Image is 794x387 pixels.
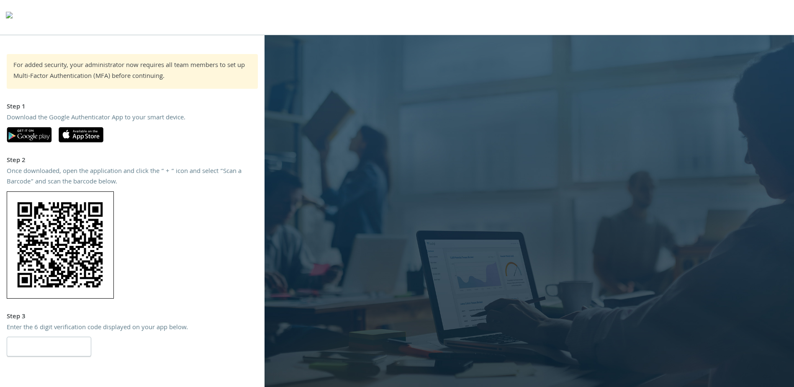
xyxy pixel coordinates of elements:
[7,312,26,322] strong: Step 3
[13,61,251,82] div: For added security, your administrator now requires all team members to set up Multi-Factor Authe...
[7,155,26,166] strong: Step 2
[6,9,13,26] img: todyl-logo-dark.svg
[7,191,114,299] img: e28a8OTn1IcAAAAASUVORK5CYII=
[7,323,258,334] div: Enter the 6 digit verification code displayed on your app below.
[7,102,26,113] strong: Step 1
[7,127,52,142] img: google-play.svg
[59,127,103,142] img: apple-app-store.svg
[7,167,258,188] div: Once downloaded, open the application and click the “ + “ icon and select “Scan a Barcode” and sc...
[7,113,258,124] div: Download the Google Authenticator App to your smart device.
